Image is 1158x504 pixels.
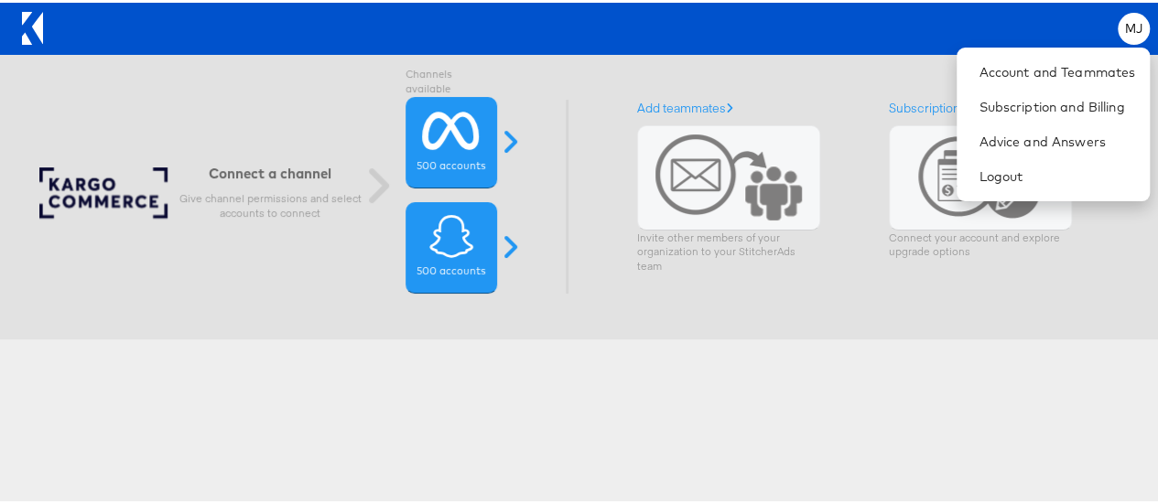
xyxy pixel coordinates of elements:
h6: Connect a channel [179,162,362,179]
label: 500 accounts [417,156,485,171]
label: Channels available [406,65,497,94]
a: Logout [979,165,1135,183]
a: Subscription and Billing [979,95,1135,113]
a: Add teammates [637,97,733,113]
a: Subscription & billing [889,97,1014,113]
label: 500 accounts [417,262,485,276]
a: Account and Teammates [979,60,1135,79]
span: MJ [1125,20,1143,32]
p: Invite other members of your organization to your StitcherAds team [637,228,820,271]
p: Give channel permissions and select accounts to connect [179,188,362,218]
a: Advice and Answers [979,130,1135,148]
p: Connect your account and explore upgrade options [889,228,1072,257]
